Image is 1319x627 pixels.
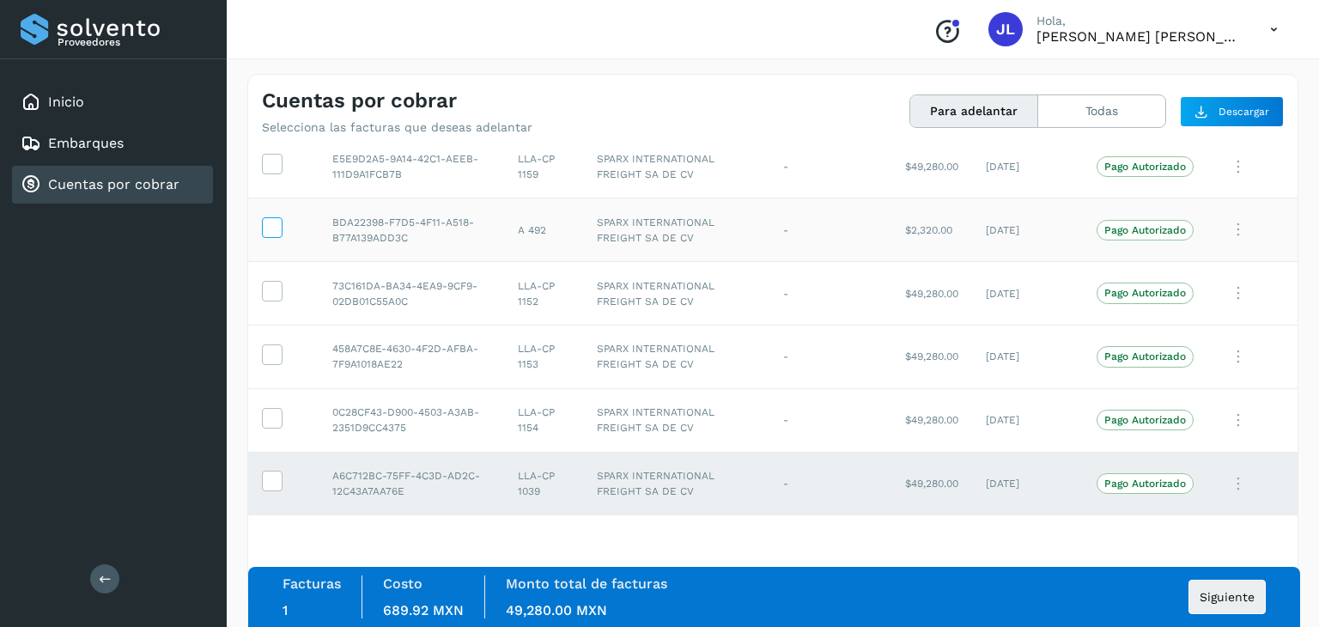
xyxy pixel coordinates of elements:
td: [DATE] [972,452,1083,515]
td: LLA-CP 1152 [504,262,583,326]
td: $49,280.00 [891,452,972,515]
td: SPARX INTERNATIONAL FREIGHT SA DE CV [583,515,769,579]
label: Monto total de facturas [506,575,667,592]
p: Pago Autorizado [1104,224,1186,236]
p: Pago Autorizado [1104,350,1186,362]
td: - [769,135,891,198]
td: E5E9D2A5-9A14-42C1-AEEB-111D9A1FCB7B [319,135,504,198]
td: [DATE] [972,262,1083,326]
label: Facturas [283,575,341,592]
td: - [769,325,891,388]
td: SPARX INTERNATIONAL FREIGHT SA DE CV [583,135,769,198]
td: [DATE] [972,135,1083,198]
span: 1 [283,602,288,618]
td: A 84 [504,515,583,579]
td: $49,280.00 [891,388,972,452]
span: Siguiente [1200,591,1255,603]
div: Cuentas por cobrar [12,166,213,204]
td: LLA-CP 1159 [504,135,583,198]
td: 24851139-37E9-4F00-8E93-0D604A00EAC2 [319,515,504,579]
td: $81,760.00 [891,515,972,579]
td: 0C28CF43-D900-4503-A3AB-2351D9CC4375 [319,388,504,452]
td: SPARX INTERNATIONAL FREIGHT SA DE CV [583,262,769,326]
h4: Cuentas por cobrar [262,88,457,113]
div: Inicio [12,83,213,121]
p: Pago Autorizado [1104,478,1186,490]
td: LLA-CP 1154 [504,388,583,452]
td: - [769,262,891,326]
button: Para adelantar [910,95,1038,127]
td: 73C161DA-BA34-4EA9-9CF9-02DB01C55A0C [319,262,504,326]
button: Descargar [1180,96,1284,127]
td: LLA-CP 1153 [504,325,583,388]
td: [DATE] [972,515,1083,579]
td: - [769,515,891,579]
td: 458A7C8E-4630-4F2D-AFBA-7F9A1018AE22 [319,325,504,388]
td: LLA-CP 1039 [504,452,583,515]
p: Pago Autorizado [1104,287,1186,299]
td: SPARX INTERNATIONAL FREIGHT SA DE CV [583,325,769,388]
button: Siguiente [1188,580,1266,614]
a: Cuentas por cobrar [48,176,179,192]
td: - [769,388,891,452]
td: BDA22398-F7D5-4F11-A518-B77A139ADD3C [319,198,504,262]
button: Todas [1038,95,1165,127]
td: $49,280.00 [891,325,972,388]
td: [DATE] [972,198,1083,262]
a: Inicio [48,94,84,110]
td: [DATE] [972,388,1083,452]
td: $49,280.00 [891,262,972,326]
td: $49,280.00 [891,135,972,198]
td: A 492 [504,198,583,262]
td: $2,320.00 [891,198,972,262]
p: Proveedores [58,36,206,48]
div: Embarques [12,125,213,162]
p: Selecciona las facturas que deseas adelantar [262,120,532,135]
td: - [769,198,891,262]
td: A6C712BC-75FF-4C3D-AD2C-12C43A7AA76E [319,452,504,515]
p: Pago Autorizado [1104,161,1186,173]
p: JOSE LUIS GUZMAN ORTA [1036,28,1243,45]
label: Costo [383,575,422,592]
p: Pago Autorizado [1104,414,1186,426]
td: - [769,452,891,515]
a: Embarques [48,135,124,151]
p: Hola, [1036,14,1243,28]
td: SPARX INTERNATIONAL FREIGHT SA DE CV [583,452,769,515]
span: 49,280.00 MXN [506,602,607,618]
td: SPARX INTERNATIONAL FREIGHT SA DE CV [583,388,769,452]
td: SPARX INTERNATIONAL FREIGHT SA DE CV [583,198,769,262]
span: 689.92 MXN [383,602,464,618]
span: Descargar [1219,104,1269,119]
td: [DATE] [972,325,1083,388]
